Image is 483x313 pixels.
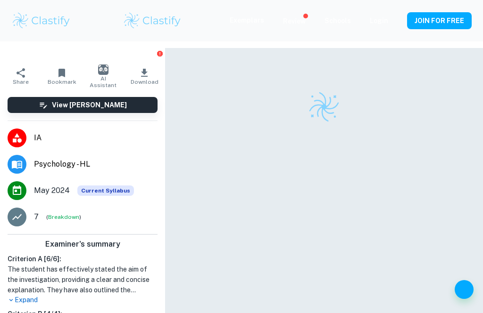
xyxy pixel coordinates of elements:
span: Download [131,79,158,85]
img: Clastify logo [123,11,183,30]
span: Bookmark [48,79,76,85]
button: View [PERSON_NAME] [8,97,158,113]
button: JOIN FOR FREE [407,12,472,29]
span: ( ) [46,213,81,222]
button: Breakdown [48,213,79,221]
p: Review [283,16,306,26]
span: IA [34,132,158,144]
p: Expand [8,295,158,305]
span: AI Assistant [88,75,118,88]
h6: View [PERSON_NAME] [52,100,127,110]
button: Help and Feedback [455,280,474,299]
div: This exemplar is based on the current syllabus. Feel free to refer to it for inspiration/ideas wh... [77,185,134,196]
button: Report issue [156,50,163,57]
img: Clastify logo [11,11,71,30]
span: May 2024 [34,185,70,196]
button: Download [124,63,166,89]
h1: The student has effectively stated the aim of the investigation, providing a clear and concise ex... [8,264,158,295]
h6: Examiner's summary [4,239,161,250]
span: Share [13,79,29,85]
p: 7 [34,211,39,223]
a: Schools [325,17,351,24]
span: Current Syllabus [77,185,134,196]
a: Login [370,17,388,24]
p: Exemplars [230,15,264,25]
button: AI Assistant [83,63,124,89]
span: Psychology - HL [34,159,158,170]
img: Clastify logo [308,90,341,123]
img: AI Assistant [98,64,108,75]
button: Bookmark [42,63,83,89]
h6: Criterion A [ 6 / 6 ]: [8,254,158,264]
